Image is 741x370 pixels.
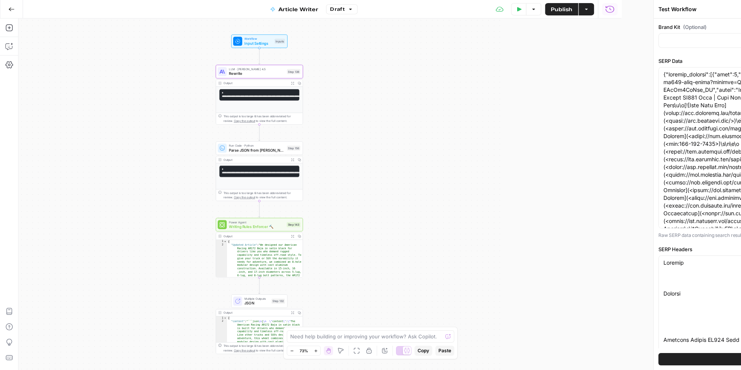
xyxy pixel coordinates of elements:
div: This output is too large & has been abbreviated for review. to view the full content. [223,344,301,353]
div: 2 [216,243,227,331]
span: Writing Rules Enforcer 🔨 [229,224,284,230]
div: Step 143 [287,222,301,227]
span: Rewrite [229,71,284,76]
div: Output [223,81,288,86]
span: (Optional) [683,23,707,31]
g: Edge from start to step_138 [259,48,260,64]
div: Output [223,157,288,162]
span: LLM · [PERSON_NAME] 4.5 [229,67,284,71]
div: This output is too large & has been abbreviated for review. to view the full content. [223,191,301,199]
g: Edge from step_143 to step_132 [259,277,260,294]
span: Toggle code folding, rows 1 through 3 [223,240,227,243]
span: Copy [418,347,429,354]
button: Article Writer [264,3,324,15]
div: Step 132 [271,299,285,304]
div: Multiple OutputsJSONStep 132Output{ "content":"```json\n{\n\"content\":\"The American Racing AR17... [216,294,303,354]
span: Run Code · Python [229,144,284,148]
div: This output is too large & has been abbreviated for review. to view the full content. [223,114,301,123]
span: Copy the output [234,196,255,199]
span: Copy the output [234,349,255,352]
span: Parse JSON from [PERSON_NAME] [229,147,284,153]
span: Multiple Outputs [244,296,269,301]
button: Paste [435,346,454,356]
span: Copy the output [234,119,255,123]
div: Inputs [274,39,285,44]
span: Draft [330,6,344,13]
span: Article Writer [278,5,318,13]
div: WorkflowInput SettingsInputs [216,34,303,48]
div: 1 [216,316,227,320]
div: 1 [216,240,227,243]
div: Step 156 [287,145,300,150]
span: Power Agent [229,220,284,225]
g: Edge from step_138 to step_156 [259,125,260,141]
div: Output [223,234,288,238]
div: Power AgentWriting Rules Enforcer 🔨Step 143Output{ "Updated Article":"We designed our American Ra... [216,218,303,278]
g: Edge from step_156 to step_143 [259,201,260,217]
button: Draft [326,4,357,14]
span: Workflow [244,37,272,41]
div: Step 138 [287,69,300,74]
div: Output [223,311,288,315]
span: JSON [244,300,269,306]
span: Input Settings [244,41,272,46]
span: Paste [438,347,451,354]
span: 73% [299,348,308,354]
button: Copy [414,346,432,356]
span: Toggle code folding, rows 1 through 3 [223,316,227,320]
